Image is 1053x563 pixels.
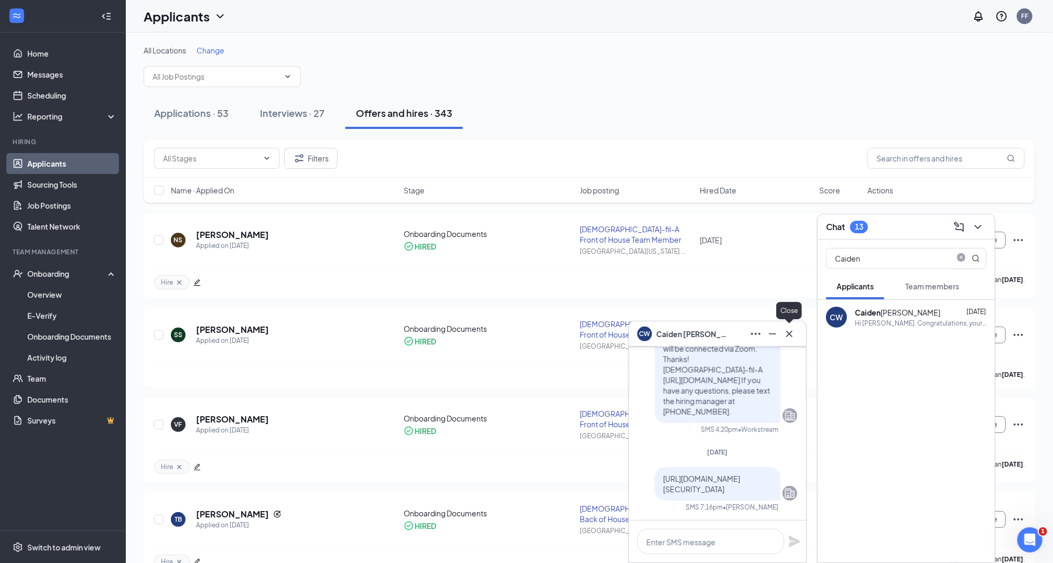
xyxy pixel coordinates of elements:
svg: Filter [293,152,306,165]
svg: Minimize [766,328,779,340]
div: Applied on [DATE] [196,241,269,251]
a: E-Verify [27,305,117,326]
span: [DATE] [708,448,728,456]
h5: [PERSON_NAME] [196,229,269,241]
span: Ticket has been created • [DATE] [57,263,165,272]
div: 13 [855,222,863,231]
b: [EMAIL_ADDRESS][DOMAIN_NAME] [17,224,99,243]
div: [GEOGRAPHIC_DATA][US_STATE] ... [580,526,693,535]
div: The team will get back to you on this. Our usual reply time is under 1 minute.You'll get replies ... [8,187,172,251]
div: Fin says… [8,259,201,295]
div: Onboarding Documents [404,413,573,424]
div: Switch to admin view [27,542,101,553]
div: Onboarding Documents [404,229,573,239]
div: SMS 7:16pm [686,503,723,512]
svg: MagnifyingGlass [1007,154,1015,163]
span: Hired Date [700,185,736,196]
button: Send a message… [180,339,197,356]
div: NS [174,235,183,244]
svg: Ellipses [1012,234,1025,246]
svg: CheckmarkCircle [404,241,414,252]
div: [GEOGRAPHIC_DATA][US_STATE] ... [580,247,693,256]
div: HIRED [415,426,436,436]
div: [DATE] [8,90,201,104]
svg: WorkstreamLogo [12,10,22,21]
div: Applications · 53 [154,106,229,120]
svg: QuestionInfo [995,10,1008,23]
b: [DATE] [1002,555,1023,563]
svg: Cross [175,463,183,471]
span: Team members [905,281,959,291]
div: Onboarding Documents [404,508,573,518]
span: 1 [1039,527,1047,536]
b: [DATE] [1002,371,1023,378]
svg: Ellipses [1012,513,1025,526]
a: Scheduling [27,85,117,106]
span: Stage [404,185,425,196]
div: joined the conversation [45,297,179,307]
div: TB [175,515,182,524]
svg: Notifications [972,10,985,23]
span: [DATE] [700,235,722,245]
div: Fin says… [8,187,201,259]
div: Applied on [DATE] [196,520,281,530]
button: Ellipses [747,326,764,342]
svg: Company [784,487,796,500]
a: Overview [27,284,117,305]
div: [GEOGRAPHIC_DATA][US_STATE] ... [580,342,693,351]
svg: ComposeMessage [953,221,965,233]
span: Hire [161,278,173,287]
button: Filter Filters [284,148,338,169]
div: Onboarding [27,268,108,279]
span: close-circle [955,253,968,264]
svg: Ellipses [1012,418,1025,431]
div: Francisco says… [8,104,201,187]
div: I am concerned that for whatever reason our job positing isn't live? I am averaging a little less... [38,104,201,178]
iframe: Intercom live chat [1017,527,1043,553]
a: Home [27,43,117,64]
svg: MagnifyingGlass [972,254,980,263]
svg: Company [784,409,796,422]
h1: Applicants [144,7,210,25]
input: All Job Postings [153,71,279,82]
div: Team Management [13,247,115,256]
img: Profile image for Anne [31,297,42,307]
div: Hi [PERSON_NAME]. Congratulations, your meeting with [DEMOGRAPHIC_DATA]-fil-A for [DEMOGRAPHIC_DA... [855,319,986,328]
img: Profile image for Anne [30,6,47,23]
button: ComposeMessage [951,219,968,235]
h3: Chat [826,221,845,233]
div: Applied on [DATE] [196,425,269,436]
p: Active 30m ago [51,13,104,24]
div: HIRED [415,336,436,347]
div: HIRED [415,241,436,252]
button: Home [164,4,184,24]
input: Search applicant [827,248,951,268]
svg: ChevronDown [263,154,271,163]
span: All Locations [144,46,186,55]
span: Change [197,46,224,55]
span: Actions [867,185,893,196]
button: go back [7,4,27,24]
span: edit [193,463,201,471]
textarea: Message… [9,321,201,339]
svg: Ellipses [750,328,762,340]
div: Reporting [27,111,117,122]
div: Anne says… [8,319,201,355]
a: Documents [27,389,117,410]
a: Messages [27,64,117,85]
a: Onboarding Documents [27,326,117,347]
h1: [PERSON_NAME] [51,5,119,13]
a: SurveysCrown [27,410,117,431]
div: Interviews · 27 [260,106,324,120]
div: Anne says… [8,295,201,319]
div: Close [776,302,802,319]
svg: Cross [783,328,796,340]
a: Job posting visibility [50,36,160,58]
span: Job posting visibility [72,42,151,51]
svg: Analysis [13,111,23,122]
span: Caiden [PERSON_NAME] [656,328,730,340]
span: edit [193,279,201,286]
button: Gif picker [33,343,41,352]
div: Hiring [13,137,115,146]
div: Close [184,4,203,23]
